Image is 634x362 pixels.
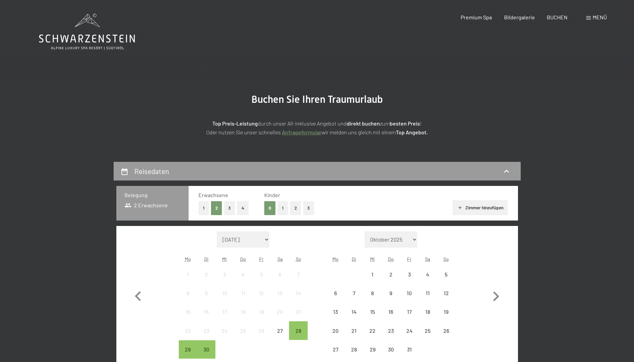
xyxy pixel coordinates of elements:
[271,284,289,302] div: Anreise nicht möglich
[271,272,288,289] div: 6
[382,321,400,340] div: Thu Oct 23 2025
[290,201,301,215] button: 2
[382,309,399,326] div: 16
[289,284,307,302] div: Anreise nicht möglich
[252,303,271,321] div: Fri Sep 19 2025
[396,129,428,135] strong: Top Angebot.
[382,303,400,321] div: Anreise nicht möglich
[235,290,252,307] div: 11
[400,284,418,302] div: Anreise nicht möglich
[197,340,215,359] div: Tue Sep 30 2025
[327,290,344,307] div: 6
[437,265,455,284] div: Anreise nicht möglich
[425,256,430,262] abbr: Samstag
[215,303,234,321] div: Wed Sep 17 2025
[443,256,449,262] abbr: Sonntag
[363,321,382,340] div: Anreise nicht möglich
[401,290,418,307] div: 10
[179,303,197,321] div: Anreise nicht möglich
[240,256,246,262] abbr: Donnerstag
[253,290,270,307] div: 12
[234,284,252,302] div: Anreise nicht möglich
[271,321,289,340] div: Anreise nicht möglich
[179,321,197,340] div: Anreise nicht möglich
[289,303,307,321] div: Anreise nicht möglich
[259,256,264,262] abbr: Freitag
[419,265,437,284] div: Anreise nicht möglich
[401,272,418,289] div: 3
[347,120,380,127] strong: direkt buchen
[453,200,508,215] button: Zimmer hinzufügen
[326,284,345,302] div: Anreise nicht möglich
[282,129,322,135] a: Anfrageformular
[215,321,234,340] div: Wed Sep 24 2025
[198,272,215,289] div: 2
[234,265,252,284] div: Thu Sep 04 2025
[289,265,307,284] div: Sun Sep 07 2025
[419,321,437,340] div: Anreise nicht möglich
[437,303,455,321] div: Anreise nicht möglich
[198,290,215,307] div: 9
[547,14,568,20] span: BUCHEN
[185,256,191,262] abbr: Montag
[179,265,197,284] div: Mon Sep 01 2025
[215,265,234,284] div: Wed Sep 03 2025
[363,340,382,359] div: Wed Oct 29 2025
[401,328,418,345] div: 24
[364,272,381,289] div: 1
[197,303,215,321] div: Anreise nicht möglich
[215,303,234,321] div: Anreise nicht möglich
[345,340,363,359] div: Tue Oct 28 2025
[364,290,381,307] div: 8
[400,265,418,284] div: Anreise nicht möglich
[437,284,455,302] div: Anreise nicht möglich
[326,340,345,359] div: Anreise nicht möglich
[419,303,437,321] div: Anreise nicht möglich
[346,290,363,307] div: 7
[290,328,307,345] div: 28
[419,303,437,321] div: Sat Oct 18 2025
[332,256,339,262] abbr: Montag
[401,309,418,326] div: 17
[235,309,252,326] div: 18
[400,303,418,321] div: Anreise nicht möglich
[346,309,363,326] div: 14
[327,328,344,345] div: 20
[363,265,382,284] div: Anreise nicht möglich
[382,321,400,340] div: Anreise nicht möglich
[271,321,289,340] div: Sat Sep 27 2025
[419,328,436,345] div: 25
[363,284,382,302] div: Wed Oct 08 2025
[271,265,289,284] div: Anreise nicht möglich
[251,93,383,105] span: Buchen Sie Ihren Traumurlaub
[252,265,271,284] div: Anreise nicht möglich
[437,284,455,302] div: Sun Oct 12 2025
[271,303,289,321] div: Sat Sep 20 2025
[363,340,382,359] div: Anreise nicht möglich
[179,272,196,289] div: 1
[437,265,455,284] div: Sun Oct 05 2025
[252,303,271,321] div: Anreise nicht möglich
[252,321,271,340] div: Fri Sep 26 2025
[211,201,222,215] button: 2
[197,284,215,302] div: Anreise nicht möglich
[437,321,455,340] div: Anreise nicht möglich
[345,321,363,340] div: Tue Oct 21 2025
[179,309,196,326] div: 15
[289,284,307,302] div: Sun Sep 14 2025
[271,265,289,284] div: Sat Sep 06 2025
[234,321,252,340] div: Anreise nicht möglich
[290,290,307,307] div: 14
[407,256,411,262] abbr: Freitag
[382,340,400,359] div: Thu Oct 30 2025
[419,309,436,326] div: 18
[277,256,283,262] abbr: Samstag
[179,328,196,345] div: 22
[382,265,400,284] div: Anreise nicht möglich
[345,303,363,321] div: Anreise nicht möglich
[438,290,455,307] div: 12
[271,328,288,345] div: 27
[198,309,215,326] div: 16
[438,328,455,345] div: 26
[400,321,418,340] div: Anreise nicht möglich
